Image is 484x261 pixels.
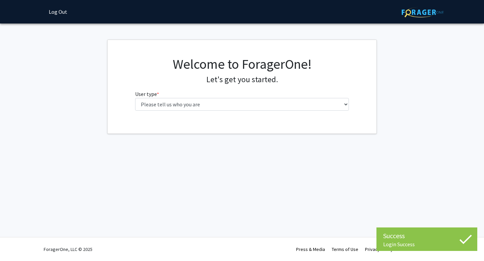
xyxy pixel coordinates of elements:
img: ForagerOne Logo [402,7,444,17]
div: Success [383,231,471,241]
a: Press & Media [296,246,325,252]
div: ForagerOne, LLC © 2025 [44,238,92,261]
h1: Welcome to ForagerOne! [135,56,349,72]
div: Login Success [383,241,471,248]
label: User type [135,90,159,98]
h4: Let's get you started. [135,75,349,85]
a: Privacy Policy [365,246,393,252]
a: Terms of Use [332,246,358,252]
